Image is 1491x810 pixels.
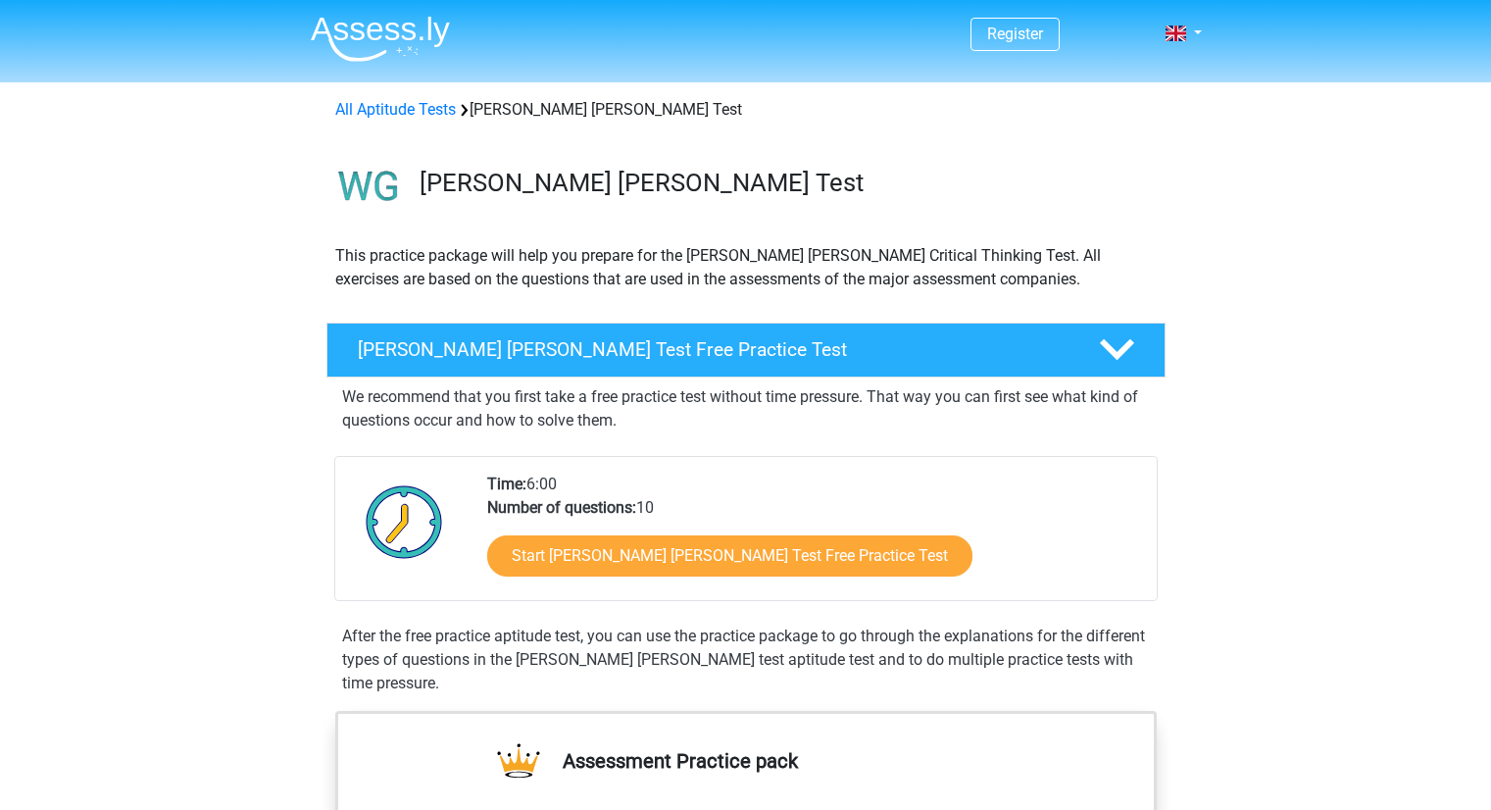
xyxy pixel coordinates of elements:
[355,473,454,571] img: Clock
[334,625,1158,695] div: After the free practice aptitude test, you can use the practice package to go through the explana...
[311,16,450,62] img: Assessly
[327,145,411,228] img: watson glaser test
[335,244,1157,291] p: This practice package will help you prepare for the [PERSON_NAME] [PERSON_NAME] Critical Thinking...
[987,25,1043,43] a: Register
[327,98,1165,122] div: [PERSON_NAME] [PERSON_NAME] Test
[358,338,1068,361] h4: [PERSON_NAME] [PERSON_NAME] Test Free Practice Test
[335,100,456,119] a: All Aptitude Tests
[420,168,1150,198] h3: [PERSON_NAME] [PERSON_NAME] Test
[319,323,1173,378] a: [PERSON_NAME] [PERSON_NAME] Test Free Practice Test
[342,385,1150,432] p: We recommend that you first take a free practice test without time pressure. That way you can fir...
[472,473,1156,600] div: 6:00 10
[487,535,972,577] a: Start [PERSON_NAME] [PERSON_NAME] Test Free Practice Test
[487,498,636,517] b: Number of questions:
[487,475,526,493] b: Time:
